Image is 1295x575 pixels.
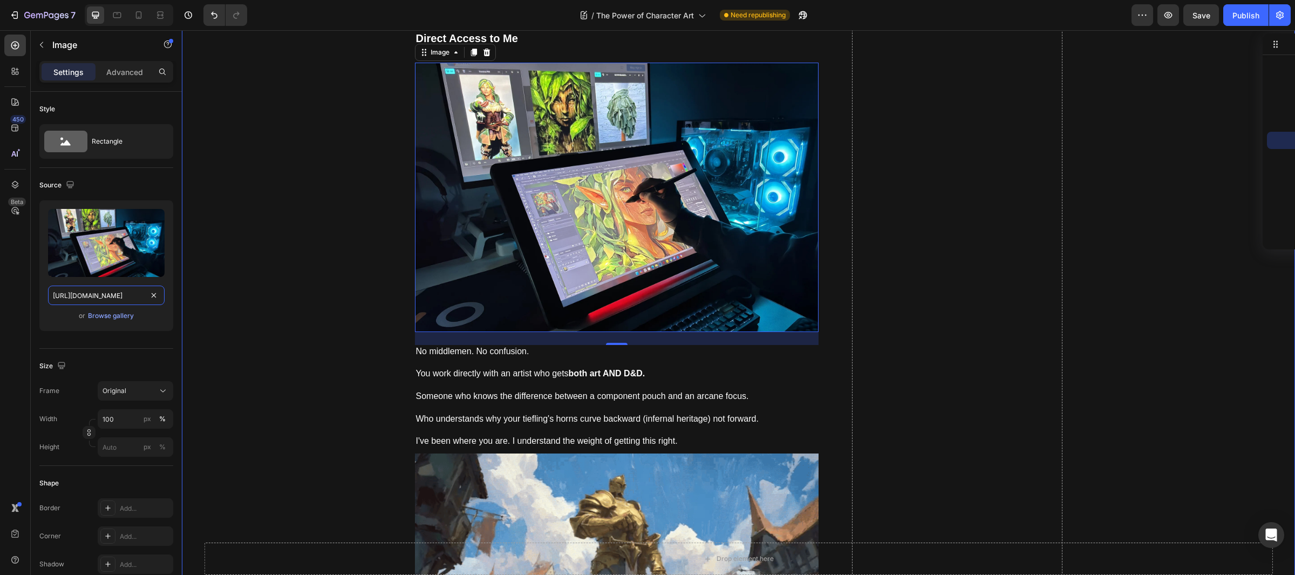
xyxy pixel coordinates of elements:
[144,414,151,424] div: px
[87,310,134,321] button: Browse gallery
[39,531,61,541] div: Corner
[39,178,77,193] div: Source
[203,4,247,26] div: Undo/Redo
[387,339,464,348] strong: both art AND D&D.
[1232,10,1259,21] div: Publish
[10,115,26,124] div: 450
[731,10,786,20] span: Need republishing
[120,504,171,513] div: Add...
[234,338,636,371] p: You work directly with an artist who gets Someone who knows the difference between a component po...
[4,4,80,26] button: 7
[156,412,169,425] button: px
[247,17,270,27] div: Image
[39,478,59,488] div: Shape
[92,129,158,154] div: Rectangle
[88,311,134,321] div: Browse gallery
[144,442,151,452] div: px
[591,10,594,21] span: /
[1223,4,1269,26] button: Publish
[159,414,166,424] div: %
[120,532,171,542] div: Add...
[8,198,26,206] div: Beta
[234,383,636,395] p: Who understands why your tiefling's horns curve backward (infernal heritage) not forward.
[535,524,592,533] div: Drop element here
[233,32,637,302] img: gempages_573182432874857697-41bb62ba-ca72-4b0f-9fd6-490bb460a757.webp
[103,386,126,396] span: Original
[596,10,694,21] span: The Power of Character Art
[1192,11,1210,20] span: Save
[141,412,154,425] button: %
[1258,522,1284,548] div: Open Intercom Messenger
[106,66,143,78] p: Advanced
[79,309,85,322] span: or
[39,386,59,396] label: Frame
[39,414,57,424] label: Width
[234,405,636,417] p: I've been where you are. I understand the weight of getting this right.
[182,30,1295,575] iframe: Design area
[1183,4,1219,26] button: Save
[71,9,76,22] p: 7
[39,104,55,114] div: Style
[120,560,171,570] div: Add...
[39,503,60,513] div: Border
[141,441,154,454] button: %
[52,38,144,51] p: Image
[48,209,165,277] img: preview-image
[48,286,165,305] input: https://example.com/image.jpg
[53,66,84,78] p: Settings
[39,442,59,452] label: Height
[234,2,336,14] strong: Direct Access to Me
[98,409,173,429] input: px%
[156,441,169,454] button: px
[98,437,173,457] input: px%
[39,559,64,569] div: Shadow
[159,442,166,452] div: %
[234,316,636,327] p: No middlemen. No confusion.
[39,359,68,374] div: Size
[98,381,173,401] button: Original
